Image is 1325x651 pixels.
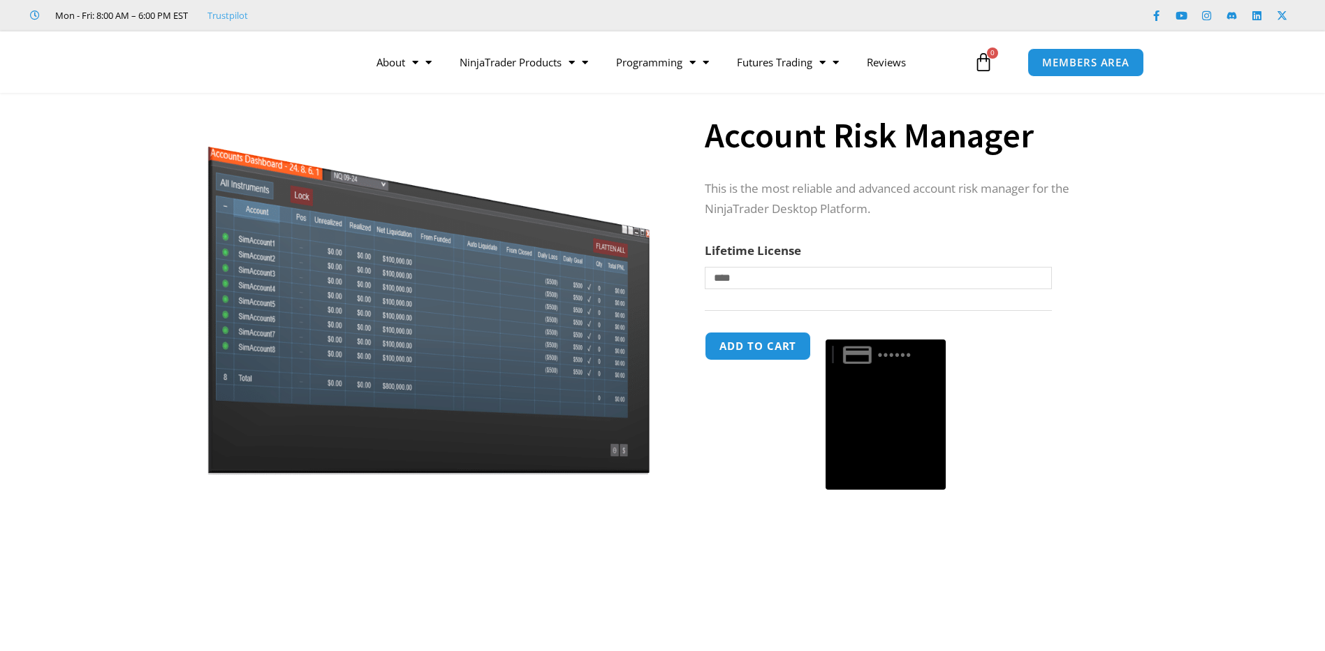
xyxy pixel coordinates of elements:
[207,7,248,24] a: Trustpilot
[363,46,446,78] a: About
[446,46,602,78] a: NinjaTrader Products
[953,42,1014,82] a: 0
[363,46,970,78] nav: Menu
[705,332,811,360] button: Add to cart
[879,347,914,363] text: ••••••
[723,46,853,78] a: Futures Trading
[826,339,946,490] button: Buy with GPay
[204,117,653,475] img: Screenshot 2024-08-26 15462845454
[823,330,949,331] iframe: Secure payment input frame
[1027,48,1144,77] a: MEMBERS AREA
[705,296,726,306] a: Clear options
[705,242,801,258] label: Lifetime License
[1042,57,1129,68] span: MEMBERS AREA
[52,7,188,24] span: Mon - Fri: 8:00 AM – 6:00 PM EST
[853,46,920,78] a: Reviews
[602,46,723,78] a: Programming
[705,111,1113,160] h1: Account Risk Manager
[705,179,1113,219] p: This is the most reliable and advanced account risk manager for the NinjaTrader Desktop Platform.
[162,37,312,87] img: LogoAI | Affordable Indicators – NinjaTrader
[987,47,998,59] span: 0
[705,497,1113,602] iframe: PayPal Message 1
